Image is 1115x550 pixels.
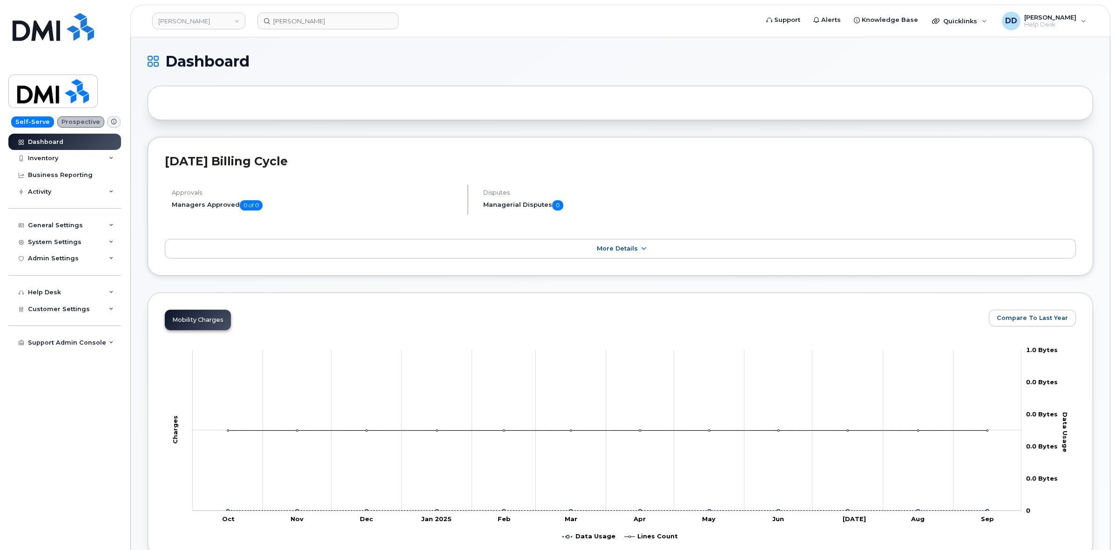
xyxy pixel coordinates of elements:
[562,528,678,546] g: Legend
[772,515,784,523] tspan: Jun
[172,200,460,210] h5: Managers Approved
[1026,410,1058,418] tspan: 0.0 Bytes
[222,515,235,523] tspan: Oct
[291,515,304,523] tspan: Nov
[165,154,1076,168] h2: [DATE] Billing Cycle
[981,515,994,523] tspan: Sep
[703,515,716,523] tspan: May
[1026,475,1058,482] tspan: 0.0 Bytes
[1026,507,1030,514] tspan: 0
[562,528,615,546] g: Data Usage
[634,515,646,523] tspan: Apr
[1026,442,1058,450] tspan: 0.0 Bytes
[172,189,460,196] h4: Approvals
[498,515,511,523] tspan: Feb
[997,313,1068,322] span: Compare To Last Year
[911,515,925,523] tspan: Aug
[1026,346,1058,353] tspan: 1.0 Bytes
[171,415,179,444] tspan: Charges
[240,200,263,210] span: 0 of 0
[483,189,780,196] h4: Disputes
[360,515,374,523] tspan: Dec
[165,54,250,68] span: Dashboard
[1062,412,1069,452] tspan: Data Usage
[171,346,1069,546] g: Chart
[565,515,577,523] tspan: Mar
[422,515,452,523] tspan: Jan 2025
[597,245,638,252] span: More Details
[552,200,563,210] span: 0
[843,515,866,523] tspan: [DATE]
[624,528,678,546] g: Lines Count
[989,310,1076,326] button: Compare To Last Year
[483,200,780,210] h5: Managerial Disputes
[1026,378,1058,386] tspan: 0.0 Bytes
